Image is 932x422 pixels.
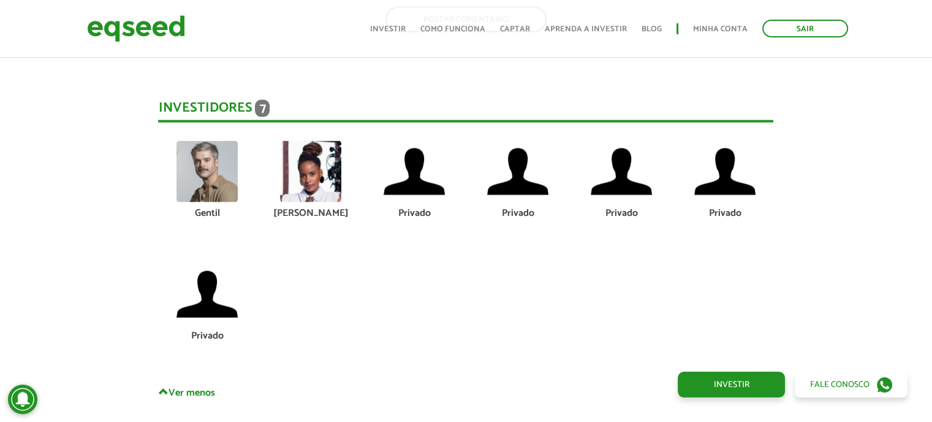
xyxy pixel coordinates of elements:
[280,141,341,202] img: picture-90970-1668946421.jpg
[578,209,664,218] div: Privado
[694,141,756,202] img: default-user.png
[682,209,767,218] div: Privado
[176,141,238,202] img: picture-123564-1758224931.png
[384,141,445,202] img: default-user.png
[475,209,560,218] div: Privado
[795,372,907,397] a: Fale conosco
[371,209,457,218] div: Privado
[176,264,238,325] img: default-user.png
[487,141,548,202] img: default-user.png
[678,372,785,397] a: Investir
[268,209,353,218] div: [PERSON_NAME]
[420,25,485,33] a: Como funciona
[370,25,406,33] a: Investir
[164,209,249,218] div: Gentil
[158,100,773,123] div: Investidores
[164,331,249,341] div: Privado
[591,141,652,202] img: default-user.png
[642,25,662,33] a: Blog
[255,100,270,117] span: 7
[545,25,627,33] a: Aprenda a investir
[158,386,773,398] a: Ver menos
[87,12,185,45] img: EqSeed
[693,25,748,33] a: Minha conta
[500,25,530,33] a: Captar
[762,20,848,37] a: Sair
